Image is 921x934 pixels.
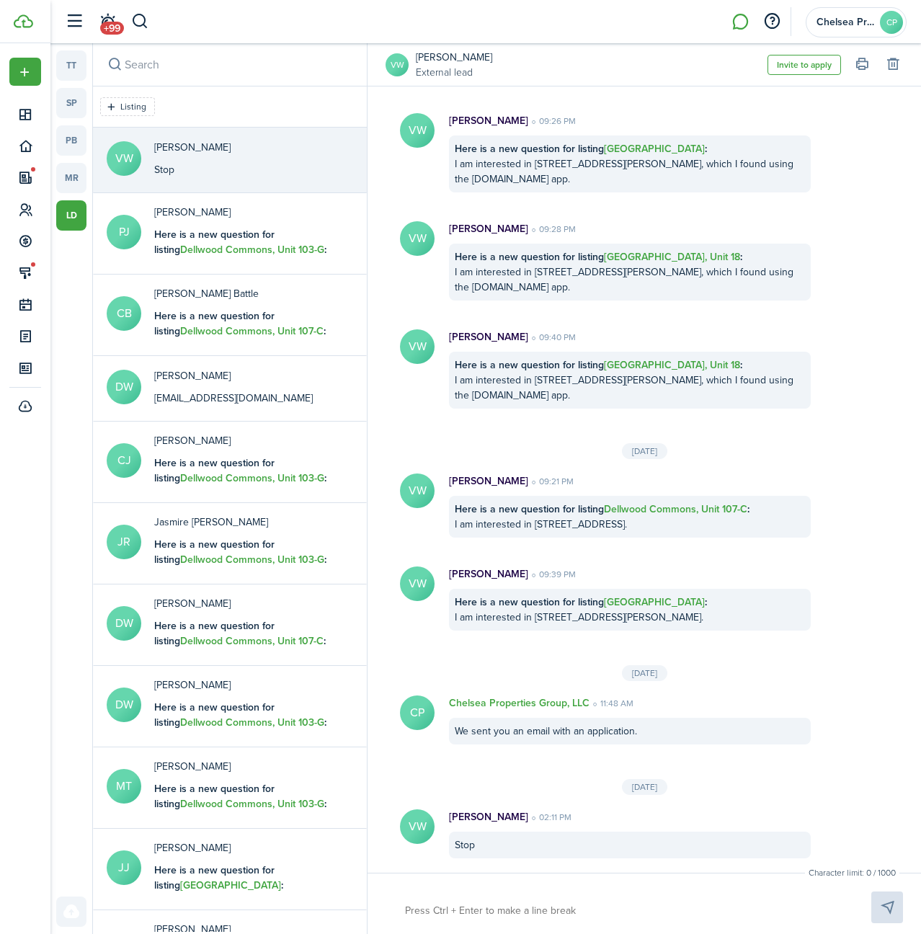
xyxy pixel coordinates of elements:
a: Notifications [94,4,121,40]
avatar-text: MT [107,769,141,804]
span: +99 [100,22,124,35]
div: We sent you an email with an application. [449,718,811,744]
b: Here is a new question for listing : [154,537,326,567]
button: Open menu [9,58,41,86]
div: I am interested in [STREET_ADDRESS][PERSON_NAME]. [154,700,334,760]
b: Here is a new question for listing : [154,618,326,649]
time: 09:21 PM [528,475,574,488]
a: sp [56,88,86,118]
div: I am interested in [STREET_ADDRESS][PERSON_NAME]. [154,227,334,288]
b: Here is a new question for listing : [455,357,742,373]
avatar-text: DW [107,606,141,641]
p: [PERSON_NAME] [449,809,528,824]
button: Open sidebar [61,8,88,35]
time: 09:39 PM [528,568,576,581]
p: Maranda Trice [154,759,334,774]
div: [DATE] [622,443,667,459]
div: [DATE] [622,665,667,681]
div: [EMAIL_ADDRESS][DOMAIN_NAME] [154,391,313,406]
avatar-text: CP [880,11,903,34]
input: search [93,43,367,86]
a: Dellwood Commons, Unit 107-C [604,502,747,517]
b: Here is a new question for listing : [154,700,326,730]
b: Here is a new question for listing : [154,227,326,257]
filter-tag-label: Listing [120,100,146,113]
p: Ciara Battle [154,286,334,301]
div: I am interested in [STREET_ADDRESS]. [449,496,811,538]
b: Here is a new question for listing : [154,308,326,339]
avatar-text: CJ [107,443,141,478]
b: Here is a new question for listing : [154,863,283,893]
a: External lead [416,65,492,80]
div: Stop [154,162,231,177]
avatar-text: VW [400,566,435,601]
p: phyllis James-Patterson [154,205,334,220]
a: [GEOGRAPHIC_DATA] [604,595,705,610]
div: Stop [449,832,811,858]
avatar-text: VW [400,809,435,844]
a: ld [56,200,86,231]
div: I am interested in [STREET_ADDRESS][PERSON_NAME]. [154,618,334,679]
avatar-text: DW [107,370,141,404]
p: Chelsea Properties Group, LLC [449,695,589,711]
filter-tag: Open filter [100,97,155,116]
avatar-text: VW [400,221,435,256]
time: 02:11 PM [528,811,571,824]
time: 11:48 AM [589,697,633,710]
avatar-text: VW [400,329,435,364]
avatar-text: JR [107,525,141,559]
p: [PERSON_NAME] [449,473,528,489]
a: VW [386,53,409,76]
div: I am interested in [STREET_ADDRESS][PERSON_NAME], which I found using the [DOMAIN_NAME] app. [449,135,811,192]
time: 09:28 PM [528,223,576,236]
div: I am interested in [STREET_ADDRESS][PERSON_NAME], which I found using the [DOMAIN_NAME] app. [449,352,811,409]
avatar-text: PJ [107,215,141,249]
a: pb [56,125,86,156]
button: Search [104,55,125,75]
div: I am interested in [STREET_ADDRESS][PERSON_NAME]. [154,863,334,923]
button: Print [852,55,872,75]
div: I am interested in [STREET_ADDRESS][PERSON_NAME], which I found using the [DOMAIN_NAME] app. [449,244,811,301]
p: [PERSON_NAME] [449,329,528,344]
div: I am interested in [STREET_ADDRESS]. I'm interested in scheduling a tour for this property. I'm a... [154,537,334,628]
p: [PERSON_NAME] [449,113,528,128]
a: [GEOGRAPHIC_DATA], Unit 18 [604,357,740,373]
a: [GEOGRAPHIC_DATA], Unit 18 [604,249,740,264]
avatar-text: VW [400,473,435,508]
button: Open resource center [760,9,784,34]
img: TenantCloud [14,14,33,28]
button: Search [131,9,149,34]
p: [PERSON_NAME] [449,221,528,236]
button: Delete [883,55,903,75]
b: Here is a new question for listing : [154,781,326,811]
p: Deshawn Ware [154,596,334,611]
avatar-text: VW [107,141,141,176]
div: I am interested in [STREET_ADDRESS][PERSON_NAME]. [154,781,334,842]
a: [PERSON_NAME] [416,50,492,65]
b: Here is a new question for listing : [455,595,707,610]
p: Deshawn Ware [154,368,313,383]
div: [DATE] [622,779,667,795]
a: tt [56,50,86,81]
p: [PERSON_NAME] [449,566,528,582]
b: Here is a new question for listing : [455,141,707,156]
button: Invite to apply [767,55,841,75]
p: Deshawn Ware [154,677,334,693]
avatar-text: VW [400,113,435,148]
a: mr [56,163,86,193]
p: Courtney Jackson [154,433,334,448]
p: Jarred James [154,840,334,855]
time: 09:26 PM [528,115,576,128]
div: I am interested in [STREET_ADDRESS]. [154,455,334,501]
avatar-text: JJ [107,850,141,885]
p: Jasmire Rumph [154,515,334,530]
avatar-text: DW [107,688,141,722]
div: I am interested in [STREET_ADDRESS]. [154,308,334,354]
p: Victoria Williams [154,140,231,155]
small: Character limit: 0 / 1000 [805,866,899,879]
a: [GEOGRAPHIC_DATA] [604,141,705,156]
avatar-text: CB [107,296,141,331]
b: Here is a new question for listing : [455,249,742,264]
